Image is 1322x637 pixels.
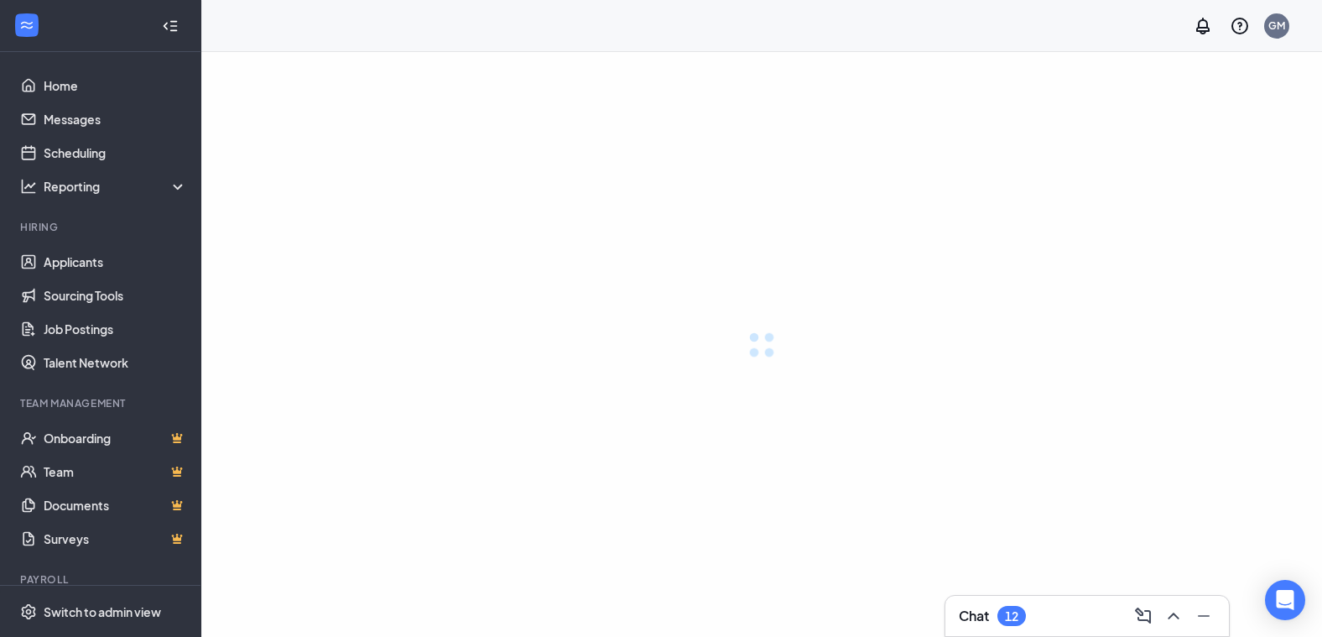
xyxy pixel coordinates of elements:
a: Sourcing Tools [44,279,187,312]
svg: Settings [20,603,37,620]
button: ComposeMessage [1128,603,1155,629]
a: Scheduling [44,136,187,170]
a: Job Postings [44,312,187,346]
h3: Chat [959,607,989,625]
button: Minimize [1189,603,1215,629]
div: Reporting [44,178,188,195]
a: DocumentsCrown [44,488,187,522]
a: Home [44,69,187,102]
svg: Minimize [1194,606,1214,626]
svg: Collapse [162,18,179,34]
div: GM [1268,18,1285,33]
svg: ChevronUp [1163,606,1184,626]
button: ChevronUp [1158,603,1185,629]
svg: WorkstreamLogo [18,17,35,34]
div: 12 [1005,609,1018,624]
svg: Notifications [1193,16,1213,36]
a: Talent Network [44,346,187,379]
a: OnboardingCrown [44,421,187,455]
svg: ComposeMessage [1133,606,1153,626]
a: SurveysCrown [44,522,187,556]
svg: QuestionInfo [1230,16,1250,36]
div: Hiring [20,220,184,234]
a: Messages [44,102,187,136]
div: Team Management [20,396,184,410]
a: Applicants [44,245,187,279]
div: Payroll [20,572,184,587]
svg: Analysis [20,178,37,195]
div: Open Intercom Messenger [1265,580,1305,620]
a: TeamCrown [44,455,187,488]
div: Switch to admin view [44,603,161,620]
